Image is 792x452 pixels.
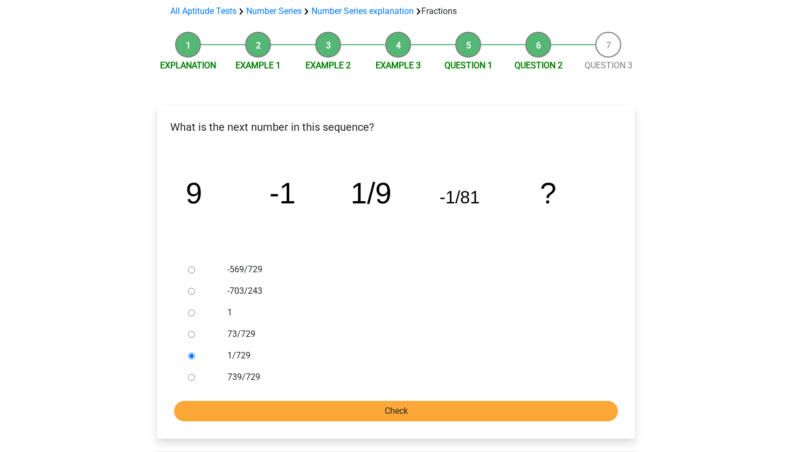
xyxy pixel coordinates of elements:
a: Question 2 [515,60,562,70]
label: -569/729 [227,263,600,276]
label: 1 [227,306,600,319]
a: Number Series [246,6,302,16]
a: Example 1 [235,60,281,70]
p: What is the next number in this sequence? [166,119,626,135]
tspan: ? [540,176,556,210]
tspan: -1 [269,176,296,210]
tspan: 1/9 [351,176,392,210]
label: 73/729 [227,328,600,341]
input: Check [174,401,618,421]
a: Example 2 [305,60,351,70]
label: -703/243 [227,285,600,298]
div: Fractions [166,5,626,18]
a: Number Series explanation [311,6,414,16]
tspan: -1/81 [440,187,480,207]
a: Question 3 [585,60,633,70]
a: Explanation [160,60,216,70]
a: All Aptitude Tests [170,6,237,16]
a: Question 1 [444,60,492,70]
label: 1/729 [227,349,600,362]
label: 739/729 [227,371,600,384]
tspan: 9 [186,176,202,210]
a: Example 3 [376,60,421,70]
